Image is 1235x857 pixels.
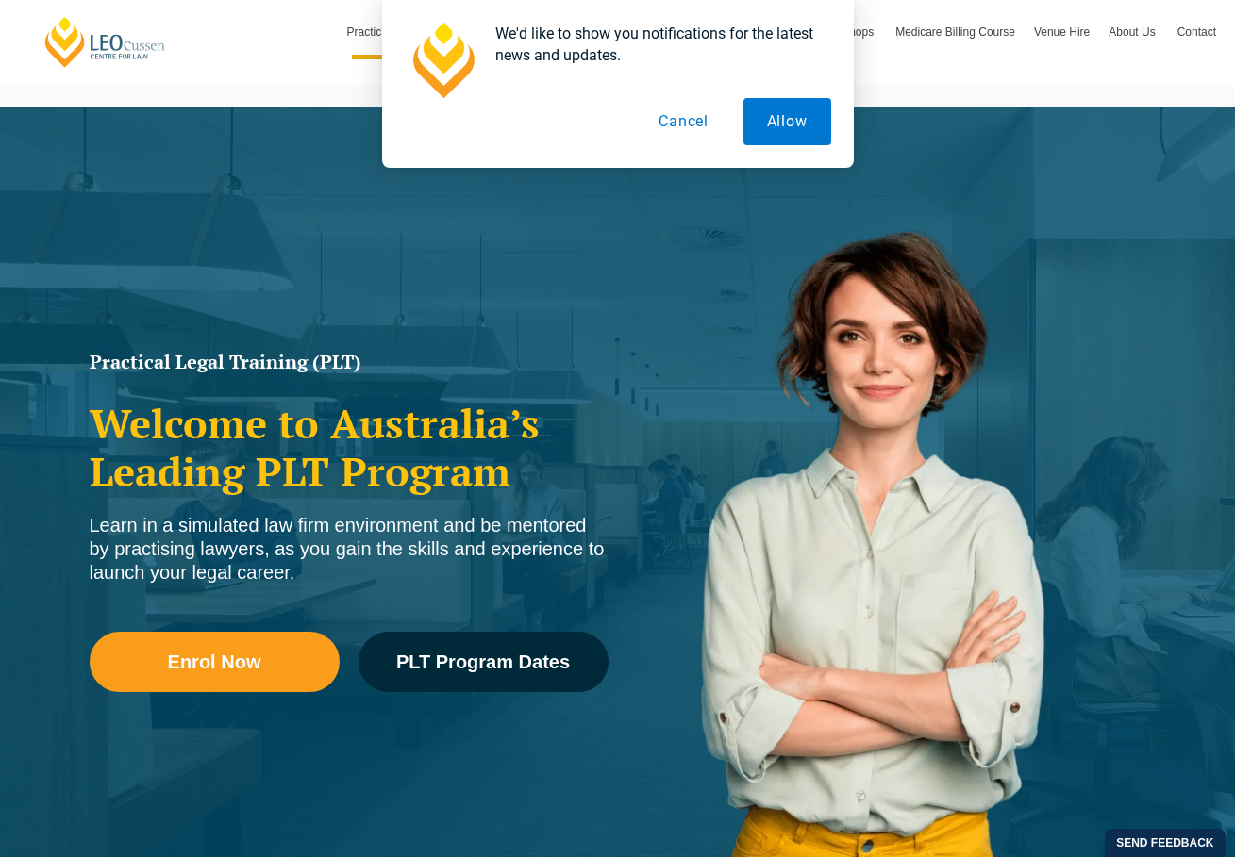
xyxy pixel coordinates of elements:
[90,400,609,495] h2: Welcome to Australia’s Leading PLT Program
[359,632,609,692] a: PLT Program Dates
[90,514,609,585] div: Learn in a simulated law firm environment and be mentored by practising lawyers, as you gain the ...
[635,98,732,145] button: Cancel
[405,23,480,98] img: notification icon
[480,23,831,66] div: We'd like to show you notifications for the latest news and updates.
[90,632,340,692] a: Enrol Now
[743,98,831,145] button: Allow
[90,353,609,371] h1: Practical Legal Training (PLT)
[396,652,570,671] span: PLT Program Dates
[168,652,261,671] span: Enrol Now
